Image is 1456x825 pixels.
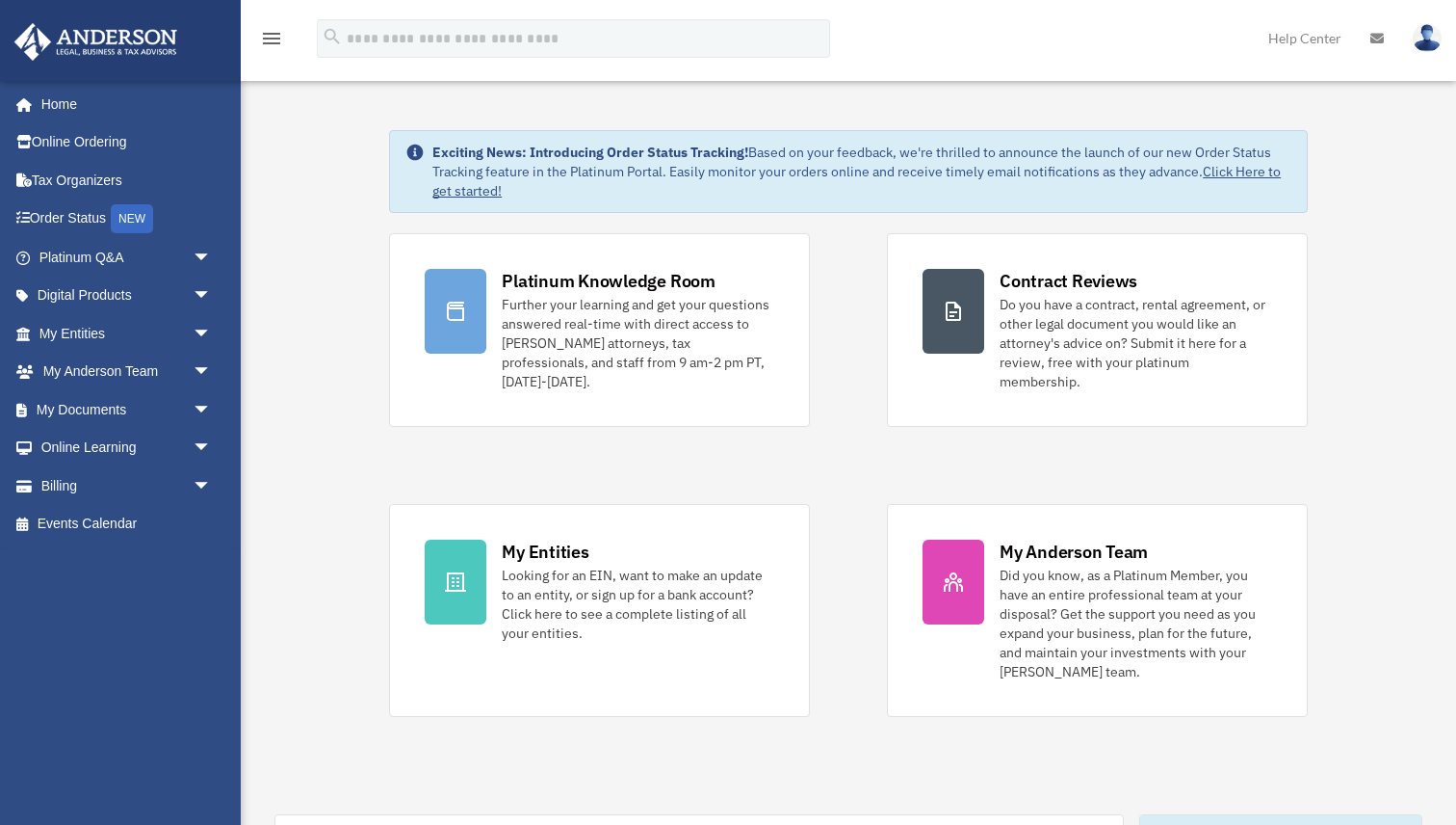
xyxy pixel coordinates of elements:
[502,540,588,564] div: My Entities
[9,23,183,61] img: Anderson Advisors Platinum Portal
[13,277,241,315] a: Digital Productsarrow_drop_down
[887,504,1308,717] a: My Anderson Team Did you know, as a Platinum Member, you have an entire professional team at your...
[193,314,231,354] span: arrow_drop_down
[13,353,241,391] a: My Anderson Teamarrow_drop_down
[13,314,241,353] a: My Entitiesarrow_drop_down
[193,353,231,392] span: arrow_drop_down
[13,123,241,162] a: Online Ordering
[13,200,241,239] a: Order StatusNEW
[432,163,1281,200] a: Click Here to get started!
[887,233,1308,427] a: Contract Reviews Do you have a contract, rental agreement, or other legal document you would like...
[111,204,153,233] div: NEW
[502,269,715,293] div: Platinum Knowledge Room
[1000,269,1137,293] div: Contract Reviews
[1000,295,1272,391] div: Do you have a contract, rental agreement, or other legal document you would like an attorney's ad...
[193,238,231,278] span: arrow_drop_down
[1413,24,1442,52] img: User Pic
[389,233,810,427] a: Platinum Knowledge Room Further your learning and get your questions answered real-time with dire...
[13,238,241,277] a: Platinum Q&Aarrow_drop_down
[1000,566,1272,681] div: Did you know, as a Platinum Member, you have an entire professional team at your disposal? Get th...
[193,466,231,506] span: arrow_drop_down
[13,390,241,429] a: My Documentsarrow_drop_down
[1000,540,1148,564] div: My Anderson Team
[13,466,241,505] a: Billingarrow_drop_down
[193,390,231,430] span: arrow_drop_down
[260,34,283,50] a: menu
[432,144,748,161] strong: Exciting News: Introducing Order Status Tracking!
[260,27,283,50] i: menu
[13,161,241,200] a: Tax Organizers
[13,85,231,123] a: Home
[193,277,231,316] span: arrow_drop_down
[322,26,343,47] i: search
[502,566,774,643] div: Looking for an EIN, want to make an update to an entity, or sign up for a bank account? Click her...
[432,143,1291,200] div: Based on your feedback, we're thrilled to announce the launch of our new Order Status Tracking fe...
[389,504,810,717] a: My Entities Looking for an EIN, want to make an update to an entity, or sign up for a bank accoun...
[502,295,774,391] div: Further your learning and get your questions answered real-time with direct access to [PERSON_NAM...
[193,429,231,468] span: arrow_drop_down
[13,505,241,544] a: Events Calendar
[13,429,241,467] a: Online Learningarrow_drop_down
